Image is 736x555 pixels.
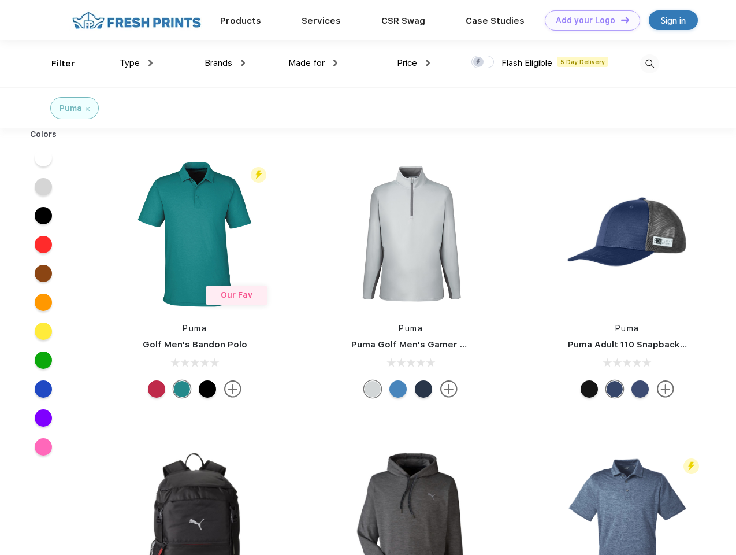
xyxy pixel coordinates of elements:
[640,54,659,73] img: desktop_search.svg
[143,339,247,350] a: Golf Men's Bandon Polo
[415,380,432,398] div: Navy Blazer
[60,102,82,114] div: Puma
[224,380,241,398] img: more.svg
[364,380,381,398] div: High Rise
[661,14,686,27] div: Sign in
[251,167,266,183] img: flash_active_toggle.svg
[199,380,216,398] div: Puma Black
[221,290,252,299] span: Our Fav
[399,324,423,333] a: Puma
[333,60,337,66] img: dropdown.png
[86,107,90,111] img: filter_cancel.svg
[351,339,534,350] a: Puma Golf Men's Gamer Golf Quarter-Zip
[501,58,552,68] span: Flash Eligible
[615,324,640,333] a: Puma
[381,16,425,26] a: CSR Swag
[118,157,272,311] img: func=resize&h=266
[683,458,699,474] img: flash_active_toggle.svg
[148,380,165,398] div: Ski Patrol
[120,58,140,68] span: Type
[389,380,407,398] div: Bright Cobalt
[288,58,325,68] span: Made for
[426,60,430,66] img: dropdown.png
[649,10,698,30] a: Sign in
[657,380,674,398] img: more.svg
[220,16,261,26] a: Products
[551,157,704,311] img: func=resize&h=266
[581,380,598,398] div: Pma Blk with Pma Blk
[69,10,205,31] img: fo%20logo%202.webp
[183,324,207,333] a: Puma
[440,380,458,398] img: more.svg
[606,380,623,398] div: Peacoat with Qut Shd
[397,58,417,68] span: Price
[148,60,153,66] img: dropdown.png
[205,58,232,68] span: Brands
[51,57,75,71] div: Filter
[621,17,629,23] img: DT
[557,57,608,67] span: 5 Day Delivery
[21,128,66,140] div: Colors
[631,380,649,398] div: Peacoat Qut Shd
[334,157,488,311] img: func=resize&h=266
[173,380,191,398] div: Green Lagoon
[241,60,245,66] img: dropdown.png
[302,16,341,26] a: Services
[556,16,615,25] div: Add your Logo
